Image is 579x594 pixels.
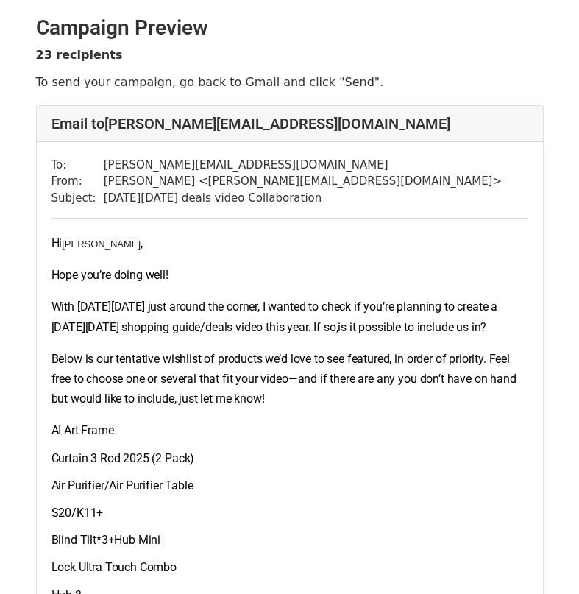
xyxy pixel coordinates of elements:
section: Lock Ultra Touch Combo [51,557,528,577]
section: Curtain 3 Rod 2025 (2 Pack) [51,448,528,468]
td: [DATE][DATE] deals video Collaboration [104,190,502,207]
td: Subject: [51,190,104,207]
section: S20/K11+ [51,503,528,523]
span: [PERSON_NAME] [62,238,141,250]
h4: Email to [PERSON_NAME][EMAIL_ADDRESS][DOMAIN_NAME] [51,115,528,132]
td: [PERSON_NAME][EMAIL_ADDRESS][DOMAIN_NAME] [104,157,502,174]
section: Air Purifier/Air Purifier Table [51,475,528,495]
section: AI Art Frame [51,420,528,440]
section: Below is our tentative wishlist of products we’d love to see featured, in order of priority. Feel... [51,349,528,409]
span: Hi [51,236,63,250]
section: Hope you’re doing well! [51,265,528,285]
p: To send your campaign, go back to Gmail and click "Send". [36,74,544,90]
td: To: [51,157,104,174]
strong: 23 recipients [36,48,123,62]
section: With [DATE][DATE] just around the corner, I wanted to check if you’re planning to create a [DATE]... [51,297,528,336]
section: Blind Tilt*3+Hub Mini [51,530,528,550]
td: From: [51,173,104,190]
span: , [141,236,143,250]
h2: Campaign Preview [36,15,544,40]
td: [PERSON_NAME] < [PERSON_NAME][EMAIL_ADDRESS][DOMAIN_NAME] > [104,173,502,190]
